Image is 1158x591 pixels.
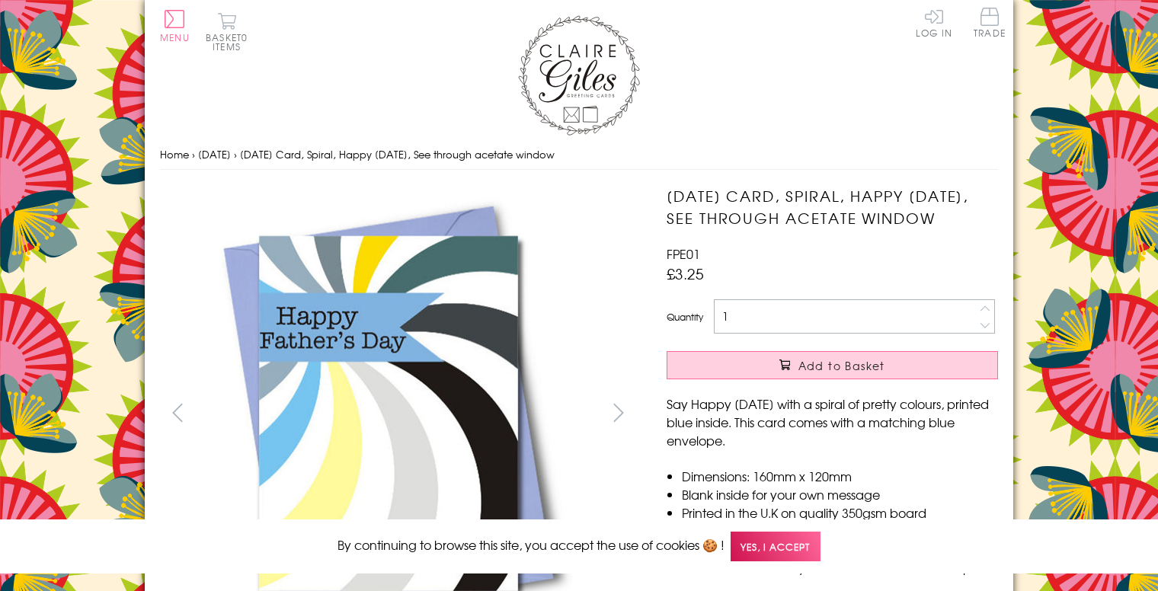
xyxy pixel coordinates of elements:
[667,351,998,379] button: Add to Basket
[667,185,998,229] h1: [DATE] Card, Spiral, Happy [DATE], See through acetate window
[682,467,998,485] li: Dimensions: 160mm x 120mm
[160,395,194,430] button: prev
[974,8,1006,40] a: Trade
[682,485,998,503] li: Blank inside for your own message
[602,395,636,430] button: next
[667,263,704,284] span: £3.25
[667,310,703,324] label: Quantity
[234,147,237,161] span: ›
[667,395,998,449] p: Say Happy [DATE] with a spiral of pretty colours, printed blue inside. This card comes with a mat...
[682,503,998,522] li: Printed in the U.K on quality 350gsm board
[667,244,700,263] span: FPE01
[160,139,998,171] nav: breadcrumbs
[160,147,189,161] a: Home
[974,8,1006,37] span: Trade
[731,532,821,561] span: Yes, I accept
[213,30,248,53] span: 0 items
[240,147,555,161] span: [DATE] Card, Spiral, Happy [DATE], See through acetate window
[206,12,248,51] button: Basket0 items
[798,358,885,373] span: Add to Basket
[160,30,190,44] span: Menu
[198,147,231,161] a: [DATE]
[160,10,190,42] button: Menu
[192,147,195,161] span: ›
[916,8,952,37] a: Log In
[518,15,640,136] img: Claire Giles Greetings Cards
